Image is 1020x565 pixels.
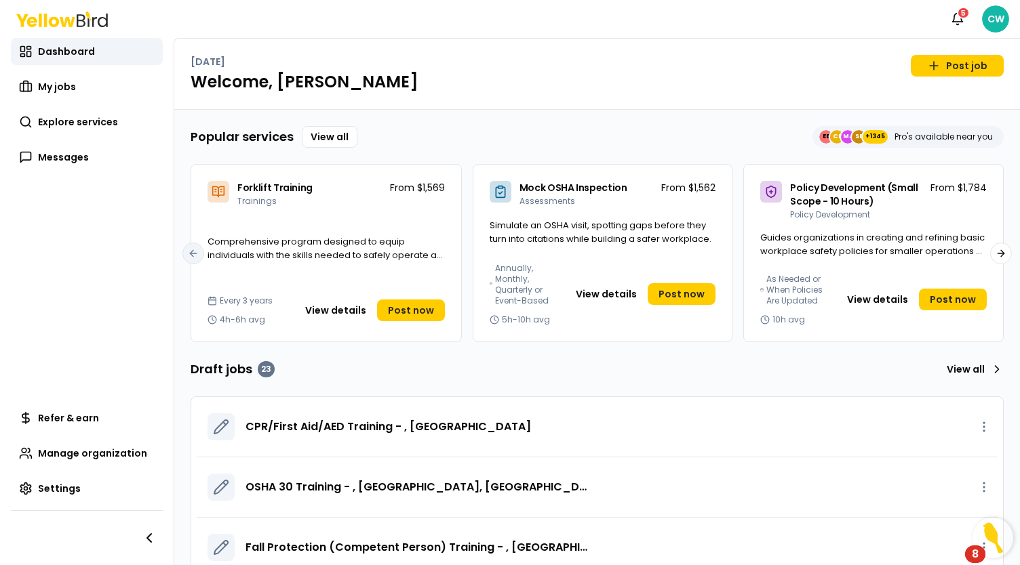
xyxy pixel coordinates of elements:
h3: Draft jobs [191,360,275,379]
a: View all [941,358,1004,380]
a: Post now [648,283,715,305]
h1: Welcome, [PERSON_NAME] [191,71,1004,93]
span: Forklift Training [237,181,313,194]
a: Messages [11,144,163,171]
p: From $1,569 [390,181,445,194]
button: View details [297,299,374,321]
button: Open Resource Center, 8 new notifications [973,518,1013,558]
a: Post job [911,55,1004,77]
span: EE [819,130,833,144]
span: As Needed or When Policies Are Updated [766,274,827,306]
span: Post now [930,293,976,306]
p: [DATE] [191,55,225,68]
span: My jobs [38,80,76,93]
a: CPR/First Aid/AED Training - , [GEOGRAPHIC_DATA] [246,419,531,435]
a: Manage organization [11,440,163,467]
span: Dashboard [38,45,95,58]
span: Refer & earn [38,411,99,425]
button: 5 [944,5,971,33]
h3: Popular services [191,127,294,146]
span: Explore services [38,115,118,129]
span: MJ [841,130,855,144]
span: 4h-6h avg [220,314,265,325]
span: 10h avg [772,314,805,325]
a: Dashboard [11,38,163,65]
span: Assessments [519,195,575,207]
div: 5 [957,7,970,19]
a: Explore services [11,108,163,135]
a: OSHA 30 Training - , [GEOGRAPHIC_DATA], [GEOGRAPHIC_DATA] 98290 [246,479,593,495]
p: Pro's available near you [895,131,993,142]
span: Mock OSHA Inspection [519,181,627,194]
span: Post now [388,304,434,317]
span: CE [830,130,844,144]
span: Post now [659,287,705,301]
span: Comprehensive program designed to equip individuals with the skills needed to safely operate a fo... [208,235,443,274]
p: From $1,562 [661,181,715,194]
a: Settings [11,475,163,502]
span: Every 3 years [220,295,273,306]
span: SE [852,130,865,144]
span: +1345 [865,130,885,144]
span: Settings [38,482,81,495]
button: View details [568,283,645,305]
button: View details [839,289,916,310]
a: Refer & earn [11,404,163,432]
a: Post now [919,289,987,310]
span: Messages [38,150,89,164]
span: 5h-10h avg [502,314,550,325]
span: Manage organization [38,446,147,460]
div: 23 [258,361,275,377]
a: View all [302,126,357,148]
span: Simulate an OSHA visit, spotting gaps before they turn into citations while building a safer work... [490,219,711,245]
p: From $1,784 [930,181,987,194]
a: Fall Protection (Competent Person) Training - , [GEOGRAPHIC_DATA] [246,539,593,556]
span: CW [982,5,1009,33]
span: Guides organizations in creating and refining basic workplace safety policies for smaller operati... [760,231,985,270]
a: Post now [377,299,445,321]
span: Trainings [237,195,277,207]
span: Policy Development [790,209,870,220]
a: My jobs [11,73,163,100]
span: Policy Development (Small Scope - 10 Hours) [790,181,918,208]
span: Annually, Monthly, Quarterly or Event-Based [495,263,557,306]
